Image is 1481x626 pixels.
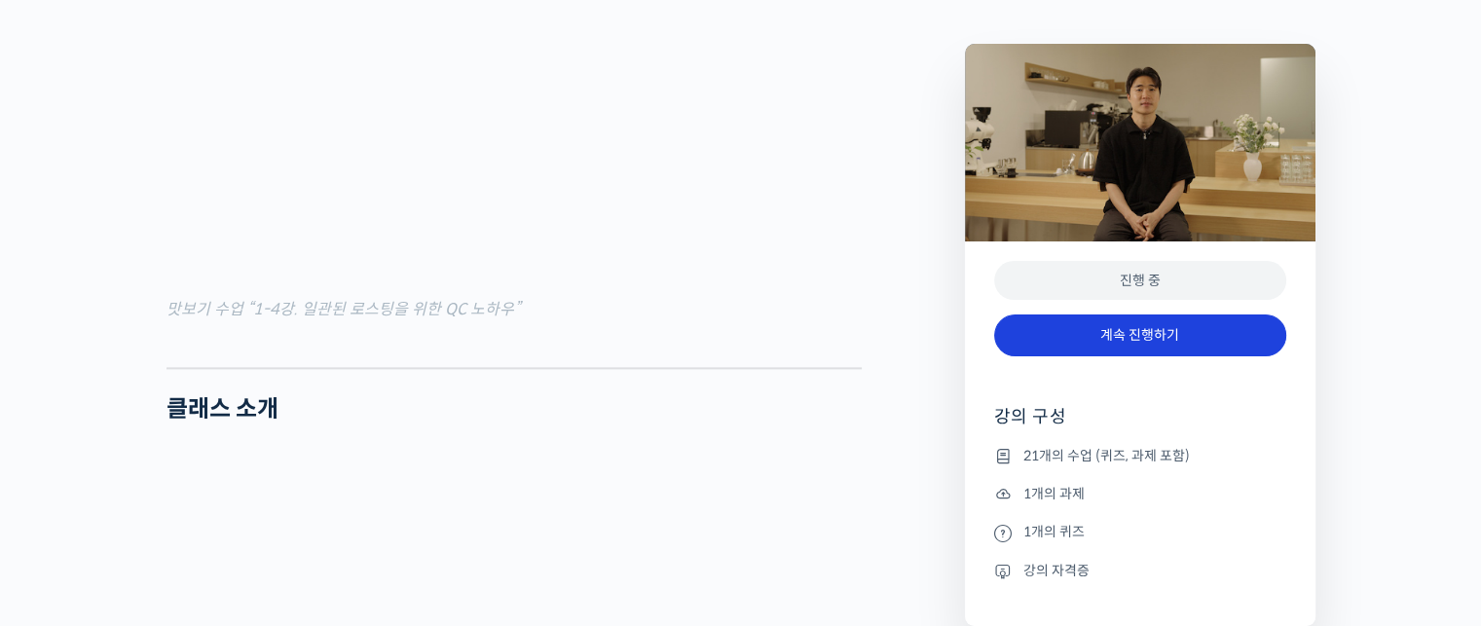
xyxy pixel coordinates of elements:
a: 설정 [251,464,374,513]
h2: 클래스 소개 [167,395,862,423]
a: 홈 [6,464,129,513]
li: 강의 자격증 [994,559,1286,582]
span: 대화 [178,495,202,510]
li: 1개의 퀴즈 [994,521,1286,544]
span: 홈 [61,494,73,509]
mark: 맛보기 수업 “1-4강. 일관된 로스팅을 위한 QC 노하우” [167,299,520,319]
h4: 강의 구성 [994,405,1286,444]
span: 설정 [301,494,324,509]
div: 진행 중 [994,261,1286,301]
li: 21개의 수업 (퀴즈, 과제 포함) [994,444,1286,467]
a: 대화 [129,464,251,513]
a: 계속 진행하기 [994,314,1286,356]
li: 1개의 과제 [994,482,1286,505]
